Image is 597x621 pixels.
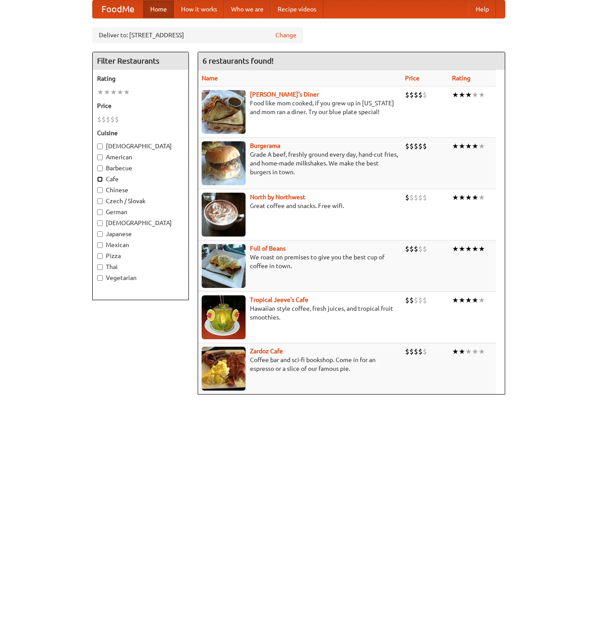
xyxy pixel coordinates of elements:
[423,141,427,151] li: $
[97,142,184,151] label: [DEMOGRAPHIC_DATA]
[409,193,414,202] li: $
[405,75,420,82] a: Price
[143,0,174,18] a: Home
[418,347,423,356] li: $
[92,27,303,43] div: Deliver to: [STREET_ADDRESS]
[452,90,459,100] li: ★
[452,141,459,151] li: ★
[472,90,478,100] li: ★
[459,347,465,356] li: ★
[250,348,283,355] a: Zardoz Cafe
[97,198,103,204] input: Czech / Slovak
[478,193,485,202] li: ★
[409,244,414,254] li: $
[478,244,485,254] li: ★
[106,115,110,124] li: $
[250,194,305,201] a: North by Northwest
[452,347,459,356] li: ★
[97,129,184,137] h5: Cuisine
[452,295,459,305] li: ★
[423,90,427,100] li: $
[97,241,184,249] label: Mexican
[414,90,418,100] li: $
[202,347,246,391] img: zardoz.jpg
[469,0,496,18] a: Help
[405,347,409,356] li: $
[414,347,418,356] li: $
[110,87,117,97] li: ★
[472,347,478,356] li: ★
[405,193,409,202] li: $
[97,164,184,172] label: Barbecue
[459,193,465,202] li: ★
[117,87,123,97] li: ★
[423,244,427,254] li: $
[97,220,103,226] input: [DEMOGRAPHIC_DATA]
[472,193,478,202] li: ★
[104,87,110,97] li: ★
[97,230,184,238] label: Japanese
[409,90,414,100] li: $
[202,295,246,339] img: jeeves.jpg
[202,253,398,270] p: We roast on premises to give you the best cup of coffee in town.
[250,296,308,303] b: Tropical Jeeve's Cafe
[459,141,465,151] li: ★
[405,90,409,100] li: $
[465,90,472,100] li: ★
[97,253,103,259] input: Pizza
[418,90,423,100] li: $
[478,347,485,356] li: ★
[97,251,184,260] label: Pizza
[459,295,465,305] li: ★
[115,115,119,124] li: $
[202,150,398,176] p: Grade A beef, freshly ground every day, hand-cut fries, and home-made milkshakes. We make the bes...
[97,273,184,282] label: Vegetarian
[465,295,472,305] li: ★
[97,87,104,97] li: ★
[465,244,472,254] li: ★
[202,141,246,185] img: burgerama.jpg
[250,142,280,149] a: Burgerama
[478,90,485,100] li: ★
[478,141,485,151] li: ★
[97,115,101,124] li: $
[123,87,130,97] li: ★
[250,91,319,98] a: [PERSON_NAME]'s Diner
[202,90,246,134] img: sallys.jpg
[97,175,184,183] label: Cafe
[202,201,398,210] p: Great coffee and snacks. Free wifi.
[202,304,398,322] p: Hawaiian style coffee, fresh juices, and tropical fruit smoothies.
[414,141,418,151] li: $
[97,144,103,149] input: [DEMOGRAPHIC_DATA]
[202,244,246,288] img: beans.jpg
[250,245,286,252] a: Full of Beans
[405,295,409,305] li: $
[452,193,459,202] li: ★
[423,347,427,356] li: $
[465,347,472,356] li: ★
[203,57,274,65] ng-pluralize: 6 restaurants found!
[97,187,103,193] input: Chinese
[97,242,103,248] input: Mexican
[97,186,184,194] label: Chinese
[101,115,106,124] li: $
[97,264,103,270] input: Thai
[418,244,423,254] li: $
[202,355,398,373] p: Coffee bar and sci-fi bookshop. Come in for an espresso or a slice of our famous pie.
[275,31,297,39] a: Change
[97,165,103,171] input: Barbecue
[174,0,224,18] a: How it works
[418,193,423,202] li: $
[97,154,103,160] input: American
[423,193,427,202] li: $
[97,231,103,237] input: Japanese
[423,295,427,305] li: $
[452,75,470,82] a: Rating
[93,52,188,70] h4: Filter Restaurants
[97,197,184,205] label: Czech / Slovak
[472,141,478,151] li: ★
